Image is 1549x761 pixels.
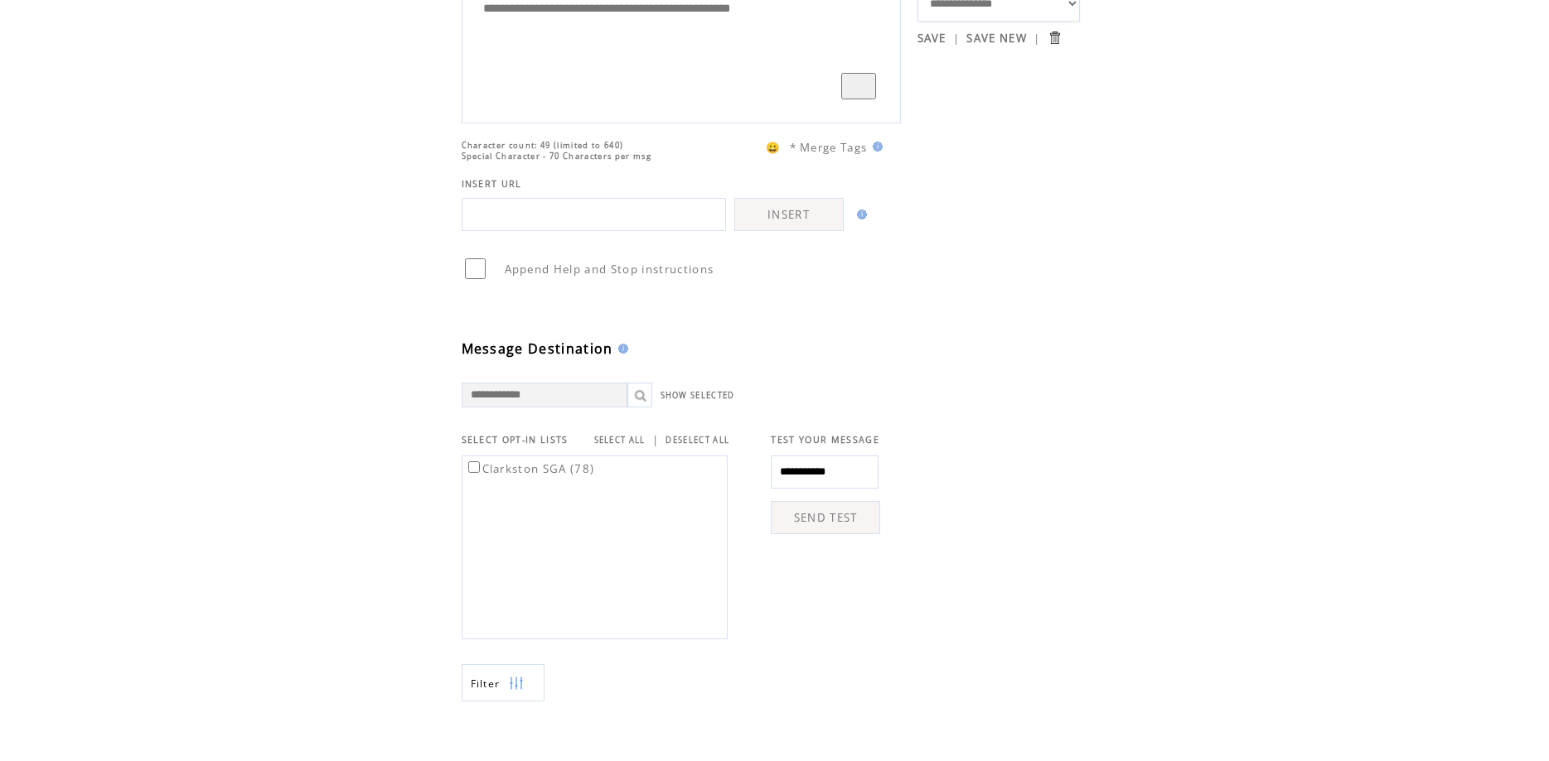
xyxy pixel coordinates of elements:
[471,677,501,691] span: Show filters
[790,140,868,155] span: * Merge Tags
[509,665,524,702] img: filters.png
[1033,31,1040,46] span: |
[661,390,735,401] a: SHOW SELECTED
[868,142,883,152] img: help.gif
[966,31,1027,46] a: SAVE NEW
[465,461,595,476] label: Clarkston SGA (78)
[734,198,844,231] a: INSERT
[462,664,545,701] a: Filter
[852,210,867,219] img: help.gif
[462,434,569,446] span: SELECT OPT-IN LISTS
[613,344,628,354] img: help.gif
[953,31,960,46] span: |
[462,178,522,190] span: INSERT URL
[1047,30,1063,46] input: Submit
[468,461,480,473] input: Clarkston SGA (78)
[652,432,659,447] span: |
[462,151,652,161] span: Special Character - 70 Characters per msg
[505,262,714,277] span: Append Help and Stop instructions
[462,340,613,358] span: Message Destination
[917,31,946,46] a: SAVE
[666,435,729,446] a: DESELECT ALL
[594,435,646,446] a: SELECT ALL
[771,434,879,446] span: TEST YOUR MESSAGE
[766,140,781,155] span: 😀
[462,140,624,151] span: Character count: 49 (limited to 640)
[771,501,880,534] a: SEND TEST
